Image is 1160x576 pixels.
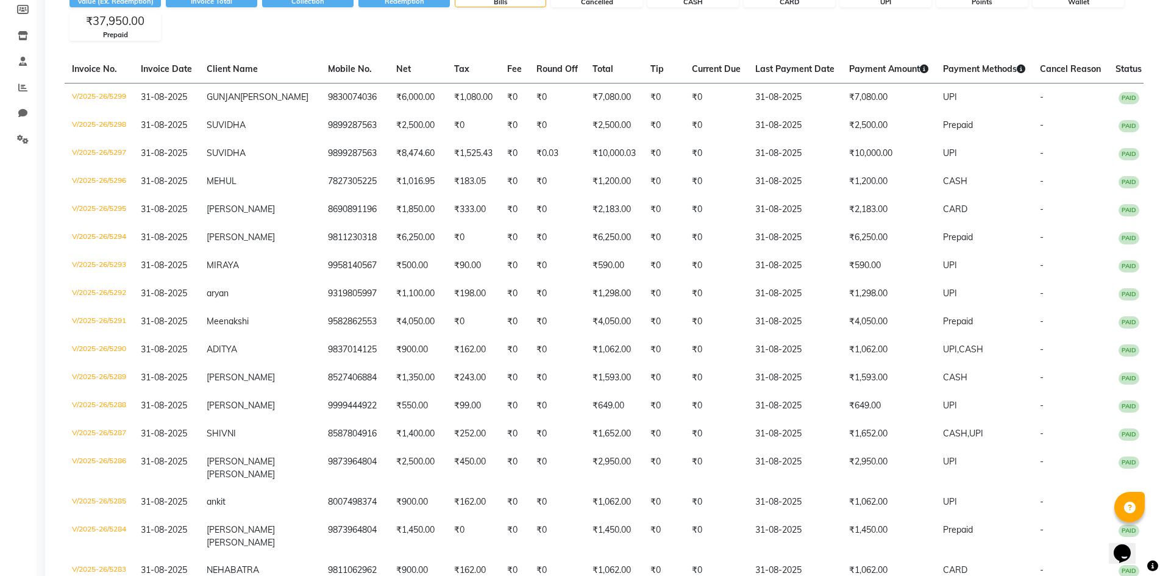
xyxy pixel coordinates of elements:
[70,30,160,40] div: Prepaid
[447,224,500,252] td: ₹0
[500,336,529,364] td: ₹0
[389,420,447,448] td: ₹1,400.00
[141,91,187,102] span: 31-08-2025
[748,112,842,140] td: 31-08-2025
[842,140,936,168] td: ₹10,000.00
[685,308,748,336] td: ₹0
[585,516,643,556] td: ₹1,450.00
[685,112,748,140] td: ₹0
[1040,119,1044,130] span: -
[389,224,447,252] td: ₹6,250.00
[643,252,685,280] td: ₹0
[748,336,842,364] td: 31-08-2025
[500,83,529,112] td: ₹0
[529,196,585,224] td: ₹0
[849,63,928,74] span: Payment Amount
[207,344,237,355] span: ADITYA
[141,496,187,507] span: 31-08-2025
[207,372,275,383] span: [PERSON_NAME]
[1119,344,1139,357] span: PAID
[447,280,500,308] td: ₹198.00
[529,140,585,168] td: ₹0.03
[943,344,959,355] span: UPI,
[321,196,389,224] td: 8690891196
[943,456,957,467] span: UPI
[500,364,529,392] td: ₹0
[1119,372,1139,385] span: PAID
[842,83,936,112] td: ₹7,080.00
[529,488,585,516] td: ₹0
[1119,400,1139,413] span: PAID
[592,63,613,74] span: Total
[1040,316,1044,327] span: -
[685,140,748,168] td: ₹0
[321,308,389,336] td: 9582862553
[389,448,447,488] td: ₹2,500.00
[447,112,500,140] td: ₹0
[685,336,748,364] td: ₹0
[1119,148,1139,160] span: PAID
[692,63,741,74] span: Current Due
[321,168,389,196] td: 7827305225
[650,63,664,74] span: Tip
[585,420,643,448] td: ₹1,652.00
[643,168,685,196] td: ₹0
[685,488,748,516] td: ₹0
[396,63,411,74] span: Net
[321,280,389,308] td: 9319805997
[447,252,500,280] td: ₹90.00
[500,224,529,252] td: ₹0
[643,420,685,448] td: ₹0
[585,168,643,196] td: ₹1,200.00
[65,392,133,420] td: V/2025-26/5288
[529,83,585,112] td: ₹0
[842,112,936,140] td: ₹2,500.00
[685,252,748,280] td: ₹0
[1109,527,1148,564] iframe: chat widget
[447,168,500,196] td: ₹183.05
[207,148,246,158] span: SUVIDHA
[389,112,447,140] td: ₹2,500.00
[500,516,529,556] td: ₹0
[585,308,643,336] td: ₹4,050.00
[748,516,842,556] td: 31-08-2025
[529,392,585,420] td: ₹0
[943,496,957,507] span: UPI
[1119,204,1139,216] span: PAID
[65,448,133,488] td: V/2025-26/5286
[389,140,447,168] td: ₹8,474.60
[1119,232,1139,244] span: PAID
[328,63,372,74] span: Mobile No.
[500,112,529,140] td: ₹0
[321,364,389,392] td: 8527406884
[65,280,133,308] td: V/2025-26/5292
[65,336,133,364] td: V/2025-26/5290
[207,176,237,187] span: MEHUL
[585,336,643,364] td: ₹1,062.00
[643,280,685,308] td: ₹0
[321,420,389,448] td: 8587804916
[141,63,192,74] span: Invoice Date
[240,91,308,102] span: [PERSON_NAME]
[748,196,842,224] td: 31-08-2025
[755,63,834,74] span: Last Payment Date
[207,524,275,535] span: [PERSON_NAME]
[943,91,957,102] span: UPI
[207,288,229,299] span: aryan
[65,488,133,516] td: V/2025-26/5285
[500,392,529,420] td: ₹0
[321,140,389,168] td: 9899287563
[207,469,275,480] span: [PERSON_NAME]
[1119,525,1139,537] span: PAID
[321,516,389,556] td: 9873964804
[1040,63,1101,74] span: Cancel Reason
[685,392,748,420] td: ₹0
[1119,176,1139,188] span: PAID
[585,252,643,280] td: ₹590.00
[65,83,133,112] td: V/2025-26/5299
[1040,400,1044,411] span: -
[842,364,936,392] td: ₹1,593.00
[748,83,842,112] td: 31-08-2025
[842,196,936,224] td: ₹2,183.00
[943,232,973,243] span: Prepaid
